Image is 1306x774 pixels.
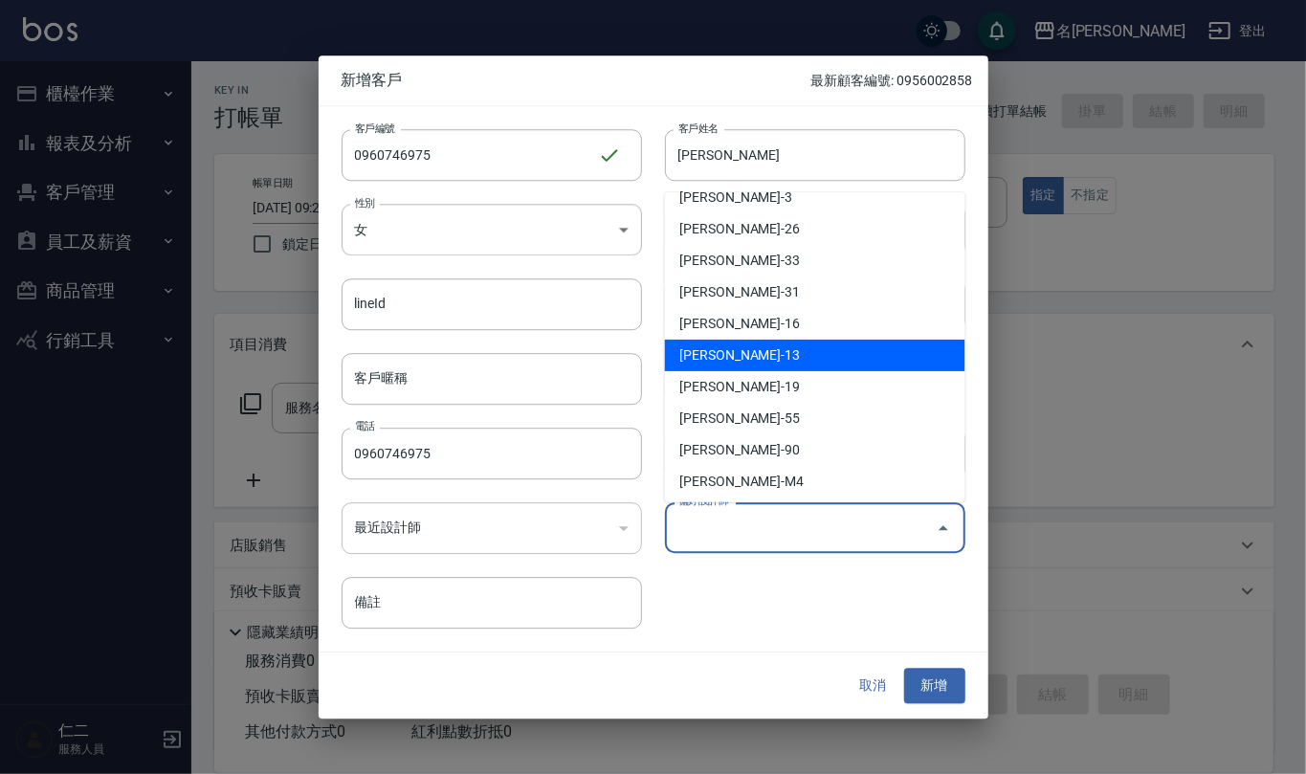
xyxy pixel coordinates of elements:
[810,71,972,91] p: 最新顧客編號: 0956002858
[665,434,965,466] li: [PERSON_NAME]-90
[665,340,965,371] li: [PERSON_NAME]-13
[904,669,965,704] button: 新增
[355,419,375,433] label: 電話
[665,466,965,498] li: [PERSON_NAME]-M4
[355,195,375,210] label: 性別
[342,71,811,90] span: 新增客戶
[342,204,642,255] div: 女
[665,498,965,529] li: [PERSON_NAME]-04
[665,213,965,245] li: [PERSON_NAME]-26
[665,403,965,434] li: [PERSON_NAME]-55
[665,276,965,308] li: [PERSON_NAME]-31
[678,121,719,135] label: 客戶姓名
[843,669,904,704] button: 取消
[928,513,959,543] button: Close
[665,245,965,276] li: [PERSON_NAME]-33
[355,121,395,135] label: 客戶編號
[665,182,965,213] li: [PERSON_NAME]-3
[665,308,965,340] li: [PERSON_NAME]-16
[665,371,965,403] li: [PERSON_NAME]-19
